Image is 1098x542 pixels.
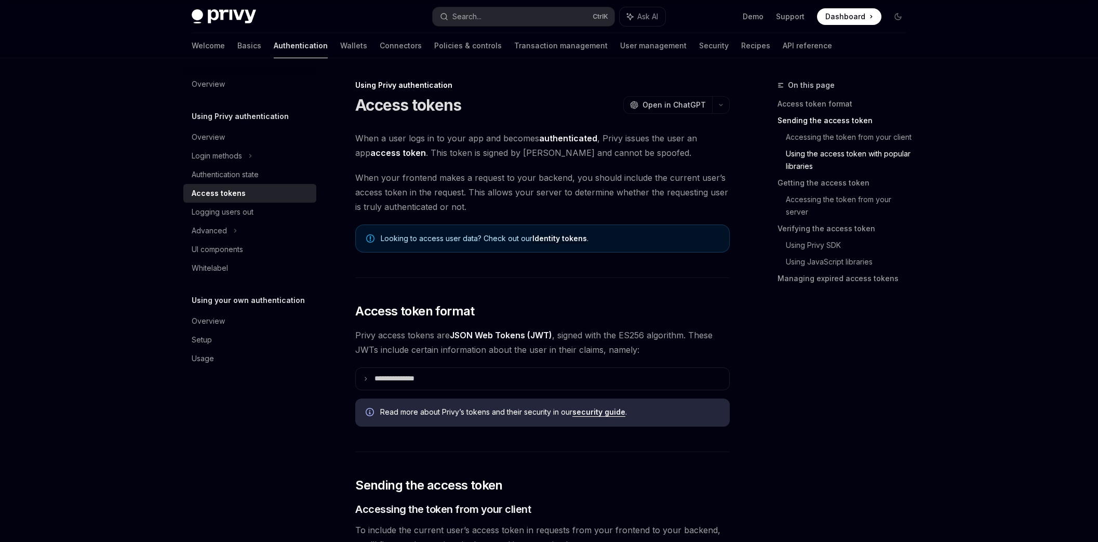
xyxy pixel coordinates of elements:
div: Overview [192,78,225,90]
a: Overview [183,312,316,331]
img: dark logo [192,9,256,24]
span: Open in ChatGPT [642,100,706,110]
a: security guide [572,407,625,417]
span: Looking to access user data? Check out our . [381,233,719,244]
a: Basics [237,33,261,58]
a: Identity tokens [532,234,587,243]
a: Accessing the token from your client [786,129,915,146]
a: Whitelabel [183,259,316,277]
a: API reference [783,33,832,58]
span: Privy access tokens are , signed with the ES256 algorithm. These JWTs include certain information... [355,328,730,357]
button: Search...CtrlK [433,7,614,26]
h5: Using your own authentication [192,294,305,307]
button: Open in ChatGPT [623,96,712,114]
strong: access token [370,148,426,158]
a: Recipes [741,33,770,58]
div: Using Privy authentication [355,80,730,90]
a: UI components [183,240,316,259]
span: Sending the access token [355,477,503,494]
span: When your frontend makes a request to your backend, you should include the current user’s access ... [355,170,730,214]
div: Overview [192,315,225,327]
div: Advanced [192,224,227,237]
a: Wallets [340,33,367,58]
a: Transaction management [514,33,608,58]
h5: Using Privy authentication [192,110,289,123]
h1: Access tokens [355,96,461,114]
a: JSON Web Tokens (JWT) [450,330,552,341]
strong: authenticated [539,133,597,143]
span: Access token format [355,303,475,320]
a: Welcome [192,33,225,58]
div: Authentication state [192,168,259,181]
a: Security [699,33,729,58]
div: Login methods [192,150,242,162]
span: When a user logs in to your app and becomes , Privy issues the user an app . This token is signed... [355,131,730,160]
span: On this page [788,79,835,91]
a: Logging users out [183,203,316,221]
span: Accessing the token from your client [355,502,531,517]
a: Authentication [274,33,328,58]
a: Connectors [380,33,422,58]
a: Managing expired access tokens [778,270,915,287]
span: Ctrl K [593,12,608,21]
svg: Info [366,408,376,418]
div: Overview [192,131,225,143]
a: User management [620,33,687,58]
button: Ask AI [620,7,665,26]
div: Setup [192,334,212,346]
svg: Note [366,234,374,243]
a: Verifying the access token [778,220,915,237]
div: Logging users out [192,206,253,218]
a: Accessing the token from your server [786,191,915,220]
div: Search... [452,10,481,23]
span: Dashboard [825,11,865,22]
span: Ask AI [637,11,658,22]
a: Policies & controls [434,33,502,58]
div: Access tokens [192,187,246,200]
button: Toggle dark mode [890,8,906,25]
a: Using Privy SDK [786,237,915,254]
div: Usage [192,352,214,365]
a: Dashboard [817,8,881,25]
a: Using JavaScript libraries [786,254,915,270]
a: Demo [743,11,764,22]
a: Access token format [778,96,915,112]
div: UI components [192,243,243,256]
a: Overview [183,75,316,94]
div: Whitelabel [192,262,228,274]
a: Usage [183,349,316,368]
a: Overview [183,128,316,147]
a: Support [776,11,805,22]
a: Getting the access token [778,175,915,191]
a: Setup [183,331,316,349]
a: Sending the access token [778,112,915,129]
a: Authentication state [183,165,316,184]
a: Using the access token with popular libraries [786,146,915,175]
a: Access tokens [183,184,316,203]
span: Read more about Privy’s tokens and their security in our . [380,407,719,417]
